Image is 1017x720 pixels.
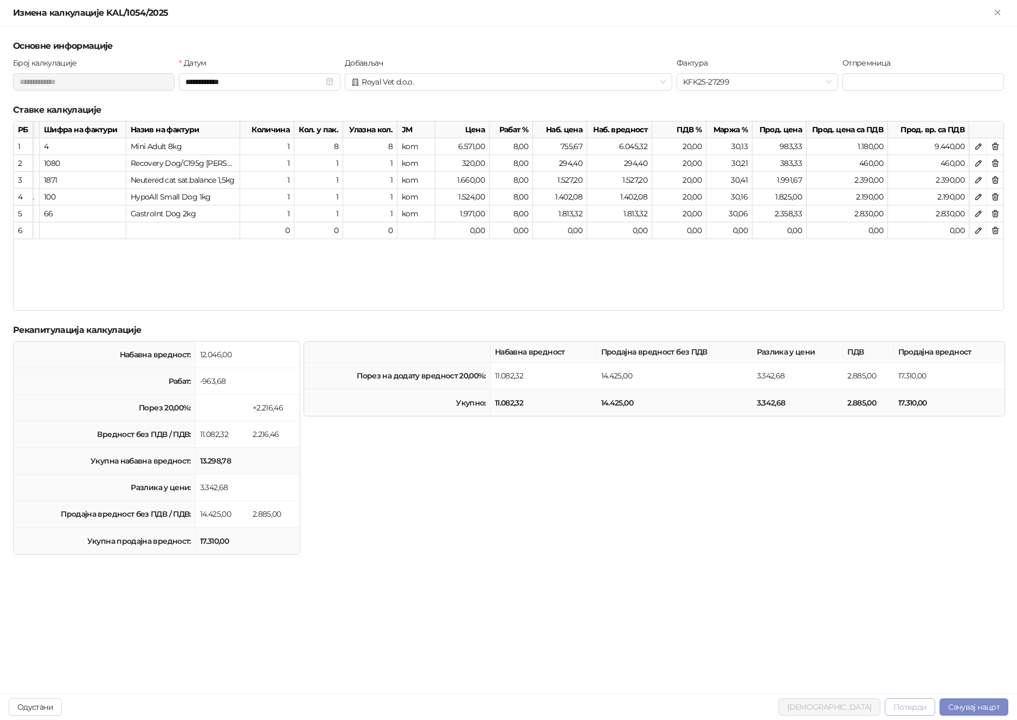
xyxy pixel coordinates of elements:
div: 1.813,32 [587,205,652,222]
input: Датум [185,76,323,88]
td: 13.298,78 [196,448,248,474]
td: Продајна вредност без ПДВ / ПДВ: [14,501,196,528]
div: 30,13 [706,138,752,155]
div: 0,00 [752,222,807,239]
div: 66 [40,205,126,222]
td: 3.342,68 [752,363,844,389]
td: 17.310,00 [196,528,248,554]
div: 6.571,00 [435,138,490,155]
div: 1 [240,172,294,189]
div: 100 [40,189,126,205]
div: 1.180,00 [807,138,888,155]
div: Цена [435,121,490,138]
div: 20,00 [652,205,706,222]
td: +2.216,46 [248,395,300,421]
div: 6.045,32 [587,138,652,155]
td: 14.425,00 [597,389,752,416]
th: ПДВ [843,342,893,363]
div: 1 [240,138,294,155]
button: [DEMOGRAPHIC_DATA] [778,698,880,716]
div: 0,00 [435,222,490,239]
td: 11.082,32 [491,363,597,389]
div: 460,00 [888,155,969,172]
div: 20,00 [652,189,706,205]
div: kom [397,205,435,222]
td: 11.082,32 [196,421,248,448]
div: 8,00 [490,172,533,189]
div: 8,00 [490,138,533,155]
div: Назив на фактури [126,121,240,138]
div: 1.971,00 [435,205,490,222]
div: 5 [18,208,28,220]
div: 0 [294,222,343,239]
div: 20,00 [652,172,706,189]
td: 2.885,00 [248,501,300,528]
div: Шифра на фактури [40,121,126,138]
div: 30,16 [706,189,752,205]
div: Прод. цена са ПДВ [807,121,888,138]
div: 8,00 [490,205,533,222]
div: 0,00 [706,222,752,239]
td: Порез на додату вредност 20,00%: [304,363,491,389]
div: 294,40 [587,155,652,172]
label: Фактура [677,57,715,69]
td: Набавна вредност: [14,342,196,368]
div: 2.830,00 [807,205,888,222]
div: Наб. вредност [587,121,652,138]
div: 0,00 [587,222,652,239]
div: 1 [18,140,28,152]
div: 1 [240,189,294,205]
div: 2.190,00 [807,189,888,205]
div: kom [397,172,435,189]
td: 12.046,00 [196,342,248,368]
div: 294,40 [533,155,587,172]
label: Број калкулације [13,57,83,69]
td: 17.310,00 [894,363,1005,389]
div: 1.402,08 [533,189,587,205]
div: 8,00 [490,189,533,205]
div: kom [397,155,435,172]
div: 1 [343,172,397,189]
div: 1.527,20 [587,172,652,189]
div: HypoAll Small Dog 1kg [126,189,240,205]
div: 0,00 [807,222,888,239]
button: Сачувај нацрт [939,698,1008,716]
div: 1.402,08 [587,189,652,205]
div: 1871 [40,172,126,189]
div: 30,41 [706,172,752,189]
div: 0,00 [888,222,969,239]
div: 6 [18,224,28,236]
div: 1 [343,155,397,172]
div: 1 [343,189,397,205]
label: Добављач [345,57,389,69]
div: 0,00 [490,222,533,239]
div: Прод. цена [752,121,807,138]
div: 1080 [40,155,126,172]
h5: Рекапитулација калкулације [13,324,1004,337]
div: 1 [240,155,294,172]
div: Количина [240,121,294,138]
th: Продајна вредност без ПДВ [597,342,752,363]
div: 1.991,67 [752,172,807,189]
td: Порез 20,00%: [14,395,196,421]
td: Рабат: [14,368,196,395]
div: 4 [18,191,28,203]
div: 755,67 [533,138,587,155]
div: kom [397,189,435,205]
div: Прод. вр. са ПДВ [888,121,969,138]
div: 1 [240,205,294,222]
div: Кол. у пак. [294,121,343,138]
th: Набавна вредност [491,342,597,363]
div: 0,00 [652,222,706,239]
td: 3.342,68 [196,474,248,501]
div: 1.527,20 [533,172,587,189]
div: 383,33 [752,155,807,172]
div: 2.390,00 [807,172,888,189]
div: 460,00 [807,155,888,172]
td: 3.342,68 [752,389,844,416]
div: 8,00 [490,155,533,172]
div: kom [397,138,435,155]
div: РБ [14,121,33,138]
div: Neutered cat sat.balance 1,5kg [126,172,240,189]
div: 0 [240,222,294,239]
